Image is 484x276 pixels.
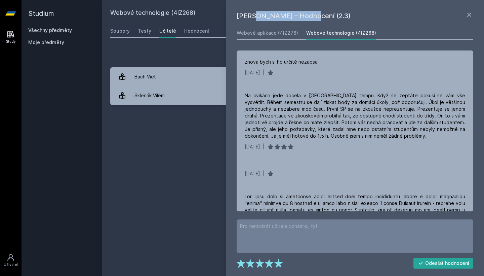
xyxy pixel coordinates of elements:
a: Učitelé [159,24,176,38]
div: Soubory [110,28,130,34]
a: Všechny předměty [28,27,72,33]
h2: Webové technologie (4IZ268) [110,8,401,19]
div: znova bych si ho určitě nezapsal [245,59,319,65]
div: Testy [138,28,151,34]
a: Sklenák Vilém 4 hodnocení 4.0 [110,86,476,105]
a: Hodnocení [184,24,209,38]
a: Soubory [110,24,130,38]
div: Uživatel [4,262,18,267]
a: Bach Viet 8 hodnocení 2.3 [110,67,476,86]
a: Study [1,27,20,47]
div: Sklenák Vilém [134,89,165,102]
a: Testy [138,24,151,38]
div: Učitelé [159,28,176,34]
div: Hodnocení [184,28,209,34]
div: Bach Viet [134,70,156,83]
div: [DATE] [245,69,260,76]
div: Na cvikách jede docela v [GEOGRAPHIC_DATA] tempu. Když se zeptáte pokusí se vám vše vysvětlit. Bě... [245,92,465,139]
a: Uživatel [1,250,20,271]
div: | [263,69,265,76]
span: Moje předměty [28,39,64,46]
div: Study [6,39,16,44]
